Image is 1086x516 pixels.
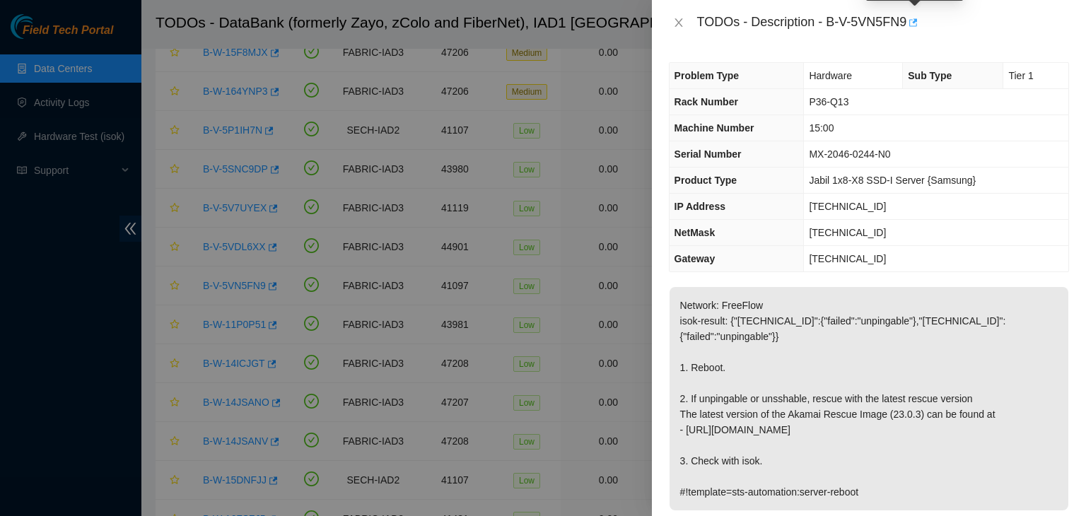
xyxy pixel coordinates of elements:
[675,70,740,81] span: Problem Type
[675,201,725,212] span: IP Address
[675,253,716,264] span: Gateway
[669,16,689,30] button: Close
[809,96,848,107] span: P36-Q13
[697,11,1069,34] div: TODOs - Description - B-V-5VN5FN9
[675,175,737,186] span: Product Type
[809,201,886,212] span: [TECHNICAL_ID]
[675,148,742,160] span: Serial Number
[670,287,1068,510] p: Network: FreeFlow isok-result: {"[TECHNICAL_ID]":{"failed":"unpingable"},"[TECHNICAL_ID]":{"faile...
[675,122,754,134] span: Machine Number
[809,70,852,81] span: Hardware
[809,122,834,134] span: 15:00
[908,70,952,81] span: Sub Type
[809,175,976,186] span: Jabil 1x8-X8 SSD-I Server {Samsung}
[809,148,890,160] span: MX-2046-0244-N0
[673,17,684,28] span: close
[675,227,716,238] span: NetMask
[809,227,886,238] span: [TECHNICAL_ID]
[675,96,738,107] span: Rack Number
[809,253,886,264] span: [TECHNICAL_ID]
[1008,70,1033,81] span: Tier 1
